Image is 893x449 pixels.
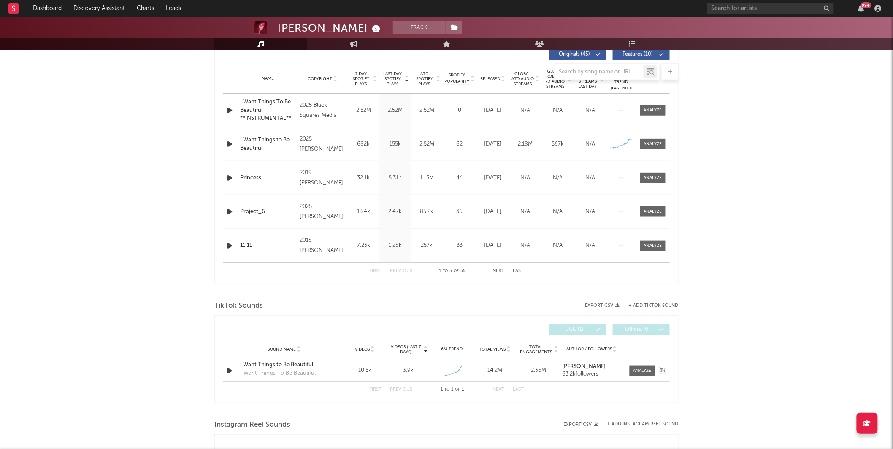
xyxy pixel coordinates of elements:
div: 63.2k followers [563,372,621,378]
div: 1 5 55 [429,266,476,276]
div: 682k [350,140,377,149]
button: Features(10) [613,49,670,60]
div: + Add Instagram Reel Sound [598,422,679,427]
a: I Want Things To Be Beautiful **INSTRUMENTAL** [240,98,295,123]
button: Last [513,269,524,273]
a: [PERSON_NAME] [563,364,621,370]
div: 2025 [PERSON_NAME] [300,134,346,154]
button: 99+ [858,5,864,12]
div: 2.36M [519,367,558,375]
div: 2019 [PERSON_NAME] [300,168,346,188]
a: Princess [240,174,295,182]
a: 11:11 [240,241,295,250]
div: 567k [544,140,572,149]
div: 2.18M [511,140,539,149]
div: 1 1 1 [429,385,476,395]
div: [DATE] [479,174,507,182]
div: 2018 [PERSON_NAME] [300,235,346,256]
span: UGC ( 1 ) [555,327,594,332]
span: Sound Name [268,347,296,352]
div: 5.31k [382,174,409,182]
div: N/A [511,174,539,182]
div: 62 [445,140,474,149]
div: I Want Things To Be Beautiful [240,370,316,378]
div: N/A [576,241,604,250]
div: 2.47k [382,208,409,216]
a: I Want Things to Be Beautiful [240,361,328,370]
div: 10.5k [345,367,384,375]
div: 2.52M [350,106,377,115]
div: N/A [576,140,604,149]
button: + Add Instagram Reel Sound [607,422,679,427]
button: Export CSV [563,422,598,427]
div: N/A [576,208,604,216]
input: Search for artists [707,3,834,14]
div: 2.52M [413,140,441,149]
span: Features ( 10 ) [618,52,657,57]
div: 2025 [PERSON_NAME] [300,202,346,222]
div: 2.52M [382,106,409,115]
div: N/A [576,106,604,115]
div: 2025 Black Squares Media [300,100,346,121]
div: 13.4k [350,208,377,216]
button: First [369,388,382,392]
div: N/A [511,241,539,250]
div: N/A [576,174,604,182]
button: Official(0) [613,324,670,335]
button: First [369,269,382,273]
strong: [PERSON_NAME] [563,364,606,370]
div: [DATE] [479,208,507,216]
div: N/A [511,208,539,216]
div: 3.9k [403,367,414,375]
button: Track [393,21,446,34]
span: of [454,269,459,273]
button: UGC(1) [549,324,606,335]
span: Instagram Reel Sounds [214,420,290,430]
span: Originals ( 45 ) [555,52,594,57]
div: 257k [413,241,441,250]
a: I Want Things to Be Beautiful [240,136,295,152]
div: [DATE] [479,241,507,250]
div: 33 [445,241,474,250]
div: 14.2M [476,367,515,375]
span: of [455,388,460,392]
button: Next [493,269,504,273]
div: [PERSON_NAME] [278,21,382,35]
button: Next [493,388,504,392]
div: 1.15M [413,174,441,182]
button: Last [513,388,524,392]
div: [DATE] [479,106,507,115]
span: Author / Followers [566,347,612,352]
span: to [445,388,450,392]
div: N/A [544,241,572,250]
button: Previous [390,388,412,392]
span: TikTok Sounds [214,301,263,311]
div: 99 + [861,2,871,8]
div: 6M Trend [432,346,471,353]
button: + Add TikTok Sound [628,303,679,308]
span: Videos [355,347,370,352]
div: N/A [511,106,539,115]
div: 7.23k [350,241,377,250]
span: Videos (last 7 days) [389,345,423,355]
input: Search by song name or URL [555,69,644,76]
div: N/A [544,174,572,182]
span: Official ( 0 ) [618,327,657,332]
button: Export CSV [585,303,620,308]
div: 85.2k [413,208,441,216]
span: to [443,269,448,273]
span: Total Views [479,347,506,352]
button: Originals(45) [549,49,606,60]
a: Project_6 [240,208,295,216]
button: + Add TikTok Sound [620,303,679,308]
span: Total Engagements [519,345,553,355]
div: 2.52M [413,106,441,115]
div: 44 [445,174,474,182]
div: 1.28k [382,241,409,250]
div: N/A [544,106,572,115]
